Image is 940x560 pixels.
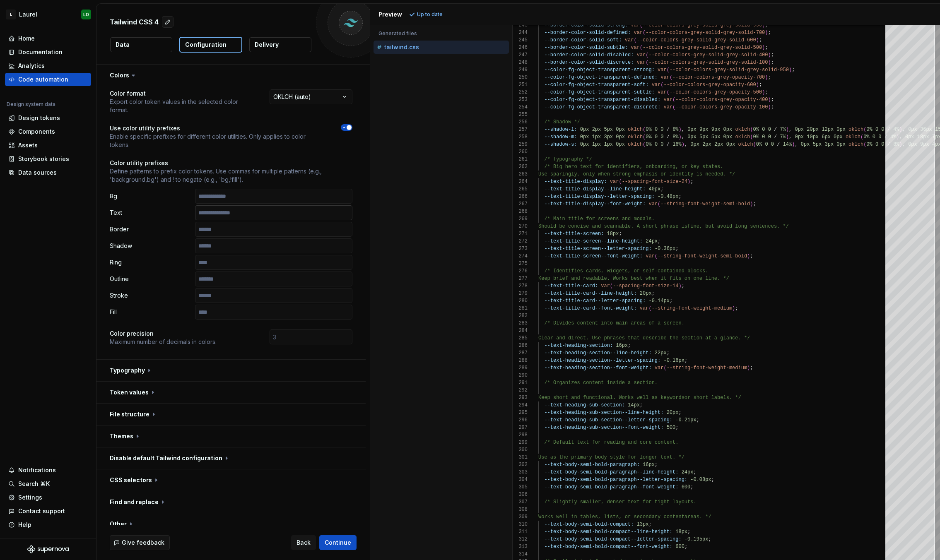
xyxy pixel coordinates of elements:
[672,97,675,103] span: (
[762,134,765,140] span: 0
[513,118,528,126] div: 256
[513,171,528,178] div: 263
[783,142,792,147] span: 14%
[544,75,658,80] span: --color-fg-object-transparent-defined:
[634,37,636,43] span: (
[544,30,631,36] span: --border-color-solid-defined:
[544,179,607,185] span: --text-title-display:
[513,223,528,230] div: 270
[325,538,351,547] span: Continue
[27,545,69,553] a: Supernova Logo
[711,127,721,132] span: 9px
[756,142,762,147] span: 0%
[18,507,65,515] div: Contact support
[643,127,646,132] span: (
[699,127,709,132] span: 9px
[670,67,789,73] span: --color-colors-grey-solid-grey-solid-950
[417,11,443,18] p: Up to date
[807,134,819,140] span: 10px
[792,142,795,147] span: )
[185,41,227,49] p: Configuration
[5,139,91,152] a: Assets
[687,171,735,177] span: ty is needed. */
[604,127,613,132] span: 5px
[18,521,31,529] div: Help
[771,97,774,103] span: ;
[5,32,91,45] a: Home
[319,535,357,550] button: Continue
[753,127,759,132] span: 0%
[544,216,654,222] span: /* Main title for screens and modals.
[759,82,762,88] span: ;
[655,134,658,140] span: 0
[18,480,50,488] div: Search ⌘K
[881,142,884,147] span: 0
[122,538,164,547] span: Give feedback
[765,30,768,36] span: )
[670,75,672,80] span: (
[110,535,170,550] button: Give feedback
[513,74,528,81] div: 250
[765,89,768,95] span: ;
[774,134,777,140] span: /
[863,142,866,147] span: (
[18,75,68,84] div: Code automation
[513,185,528,193] div: 265
[771,60,774,65] span: ;
[544,45,628,50] span: --border-color-solid-subtle:
[110,37,172,52] button: Data
[374,43,509,52] button: tailwind.css
[513,215,528,223] div: 269
[658,238,660,244] span: ;
[18,62,45,70] div: Analytics
[580,134,589,140] span: 0px
[675,104,768,110] span: --color-colors-grey-opacity-100
[255,41,279,49] p: Delivery
[860,134,863,140] span: (
[544,104,660,110] span: --color-fg-object-transparent-discrete:
[110,192,192,200] p: Bg
[270,329,352,344] input: 3
[619,231,622,237] span: ;
[646,52,648,58] span: (
[643,134,646,140] span: (
[723,127,733,132] span: 0px
[513,200,528,208] div: 267
[18,127,55,136] div: Components
[875,142,878,147] span: 0
[628,142,643,147] span: oklch
[875,127,878,132] span: 0
[5,125,91,138] a: Components
[513,103,528,111] div: 254
[663,82,756,88] span: --color-colors-grey-opacity-600
[110,167,352,184] p: Define patterns to prefix color tokens. Use commas for multiple patterns (e.g., 'background,bg') ...
[655,142,658,147] span: 0
[768,104,771,110] span: )
[544,37,622,43] span: --border-color-solid-soft:
[513,96,528,103] div: 253
[604,134,613,140] span: 3px
[637,37,756,43] span: --color-colors-grey-solid-grey-solid-600
[756,37,759,43] span: )
[110,98,255,114] p: Export color token values in the selected color format.
[513,29,528,36] div: 244
[866,127,872,132] span: 0%
[690,142,699,147] span: 0px
[660,201,750,207] span: --string-font-weight-semi-bold
[753,201,756,207] span: ;
[777,142,780,147] span: /
[762,89,765,95] span: )
[873,134,875,140] span: 0
[667,142,670,147] span: /
[592,134,601,140] span: 1px
[544,134,577,140] span: --shadow-m:
[756,82,759,88] span: )
[881,127,884,132] span: 0
[544,52,634,58] span: --border-color-solid-disabled:
[544,231,604,237] span: --text-title-screen:
[646,60,648,65] span: (
[513,44,528,51] div: 246
[836,142,846,147] span: 0px
[249,37,311,52] button: Delivery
